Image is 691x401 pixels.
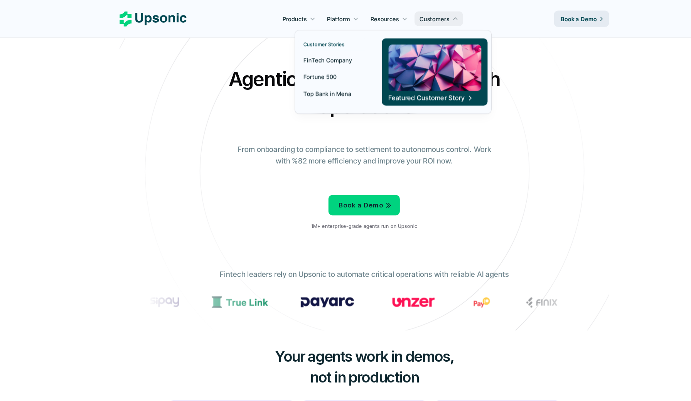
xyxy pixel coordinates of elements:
[261,329,430,345] span: Your agents work in demos,
[310,14,332,22] p: Platform
[288,69,319,77] p: Fortune 500
[220,136,471,158] p: From onboarding to compliance to settlement to autonomous control. Work with %82 more efficiency ...
[362,36,462,100] a: Featured Customer Story
[283,66,349,79] a: Fortune 500
[283,81,349,95] a: Top Bank in Mena
[288,53,334,61] p: FinTech Company
[321,189,363,200] p: Book a Demo
[211,62,480,113] h2: Agentic AI Platform for FinTech Operations
[525,10,577,25] a: Book a Demo
[295,211,395,217] p: 1M+ enterprise-grade agents run on Upsonic
[264,11,304,25] a: Products
[268,14,291,22] p: Products
[531,14,565,22] p: Book a Demo
[184,388,271,396] p: Disconnected Workflows
[209,254,482,265] p: Fintech leaders rely on Upsonic to automate critical operations with reliable AI agents
[283,50,349,64] a: FinTech Company
[368,88,448,97] span: Featured Customer Story
[288,84,333,93] p: Top Bank in Mena
[368,88,440,97] p: Featured Customer Story
[398,14,426,22] p: Customers
[439,388,519,396] p: Ops Bottleneck
[288,39,327,45] p: Customer Stories
[312,184,379,204] a: Book a Demo
[351,14,378,22] p: Resources
[665,375,683,393] iframe: Intercom live chat
[294,348,397,365] span: not in production
[313,388,394,396] p: One-Size Doesn’t Fit Ops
